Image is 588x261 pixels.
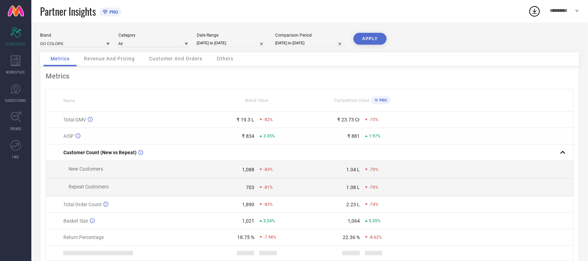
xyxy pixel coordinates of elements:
[13,154,19,159] span: FWD
[263,134,275,139] span: 3.35%
[242,133,254,139] div: ₹ 834
[63,133,74,139] span: AISP
[5,98,26,103] span: SUGGESTIONS
[346,167,360,172] div: 1.04 L
[334,98,370,103] span: Competitors Value
[275,39,345,47] input: Select comparison period
[369,218,380,223] span: 5.35%
[149,56,202,61] span: Customer And Orders
[263,235,276,240] span: -7.98%
[242,202,254,207] div: 1,890
[263,202,273,207] span: -83%
[46,72,574,80] div: Metrics
[63,202,102,207] span: Total Order Count
[346,202,360,207] div: 2.23 L
[69,166,103,172] span: New Customers
[275,33,345,38] div: Comparison Period
[10,126,22,131] span: TRENDS
[369,202,378,207] span: -74%
[263,117,273,122] span: -82%
[354,33,387,45] button: APPLY
[6,41,26,46] span: SCORECARDS
[369,235,382,240] span: -8.62%
[63,117,86,122] span: Total GMV
[6,69,25,75] span: WORKSPACE
[337,117,360,122] div: ₹ 23.73 Cr
[263,218,275,223] span: 3.24%
[246,185,254,190] div: 703
[242,167,254,172] div: 1,088
[40,4,96,18] span: Partner Insights
[197,33,266,38] div: Date Range
[84,56,135,61] span: Revenue And Pricing
[343,234,360,240] div: 22.36 %
[63,218,88,224] span: Basket Size
[69,184,109,189] span: Repeat Customers
[242,218,254,224] div: 1,021
[246,98,269,103] span: Brand Value
[346,185,360,190] div: 1.08 L
[528,5,541,17] div: Open download list
[347,133,360,139] div: ₹ 881
[237,117,254,122] div: ₹ 19.3 L
[108,9,118,15] span: PRO
[378,98,387,103] span: PRO
[369,117,378,122] span: -73%
[369,134,380,139] span: 1.97%
[369,185,378,190] span: -70%
[63,98,75,103] span: Name
[40,33,110,38] div: Brand
[263,185,273,190] span: -81%
[217,56,233,61] span: Others
[51,56,70,61] span: Metrics
[369,167,378,172] span: -70%
[63,150,137,155] span: Customer Count (New vs Repeat)
[263,167,273,172] span: -83%
[348,218,360,224] div: 1,064
[197,39,266,47] input: Select date range
[118,33,188,38] div: Category
[237,234,254,240] div: 18.75 %
[63,234,104,240] span: Return Percentage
